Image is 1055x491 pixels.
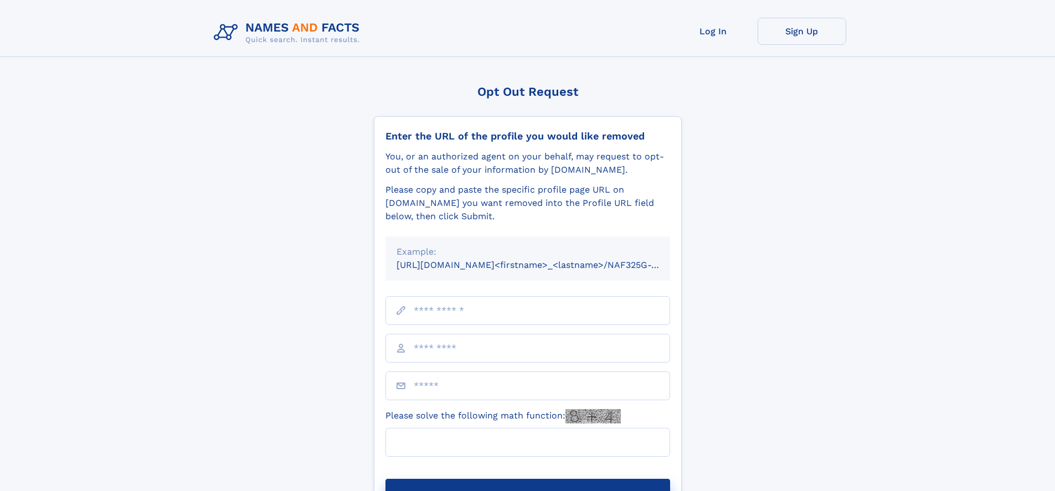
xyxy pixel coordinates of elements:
[209,18,369,48] img: Logo Names and Facts
[397,260,691,270] small: [URL][DOMAIN_NAME]<firstname>_<lastname>/NAF325G-xxxxxxxx
[385,130,670,142] div: Enter the URL of the profile you would like removed
[397,245,659,259] div: Example:
[374,85,682,99] div: Opt Out Request
[385,150,670,177] div: You, or an authorized agent on your behalf, may request to opt-out of the sale of your informatio...
[669,18,758,45] a: Log In
[385,183,670,223] div: Please copy and paste the specific profile page URL on [DOMAIN_NAME] you want removed into the Pr...
[385,409,621,423] label: Please solve the following math function:
[758,18,846,45] a: Sign Up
